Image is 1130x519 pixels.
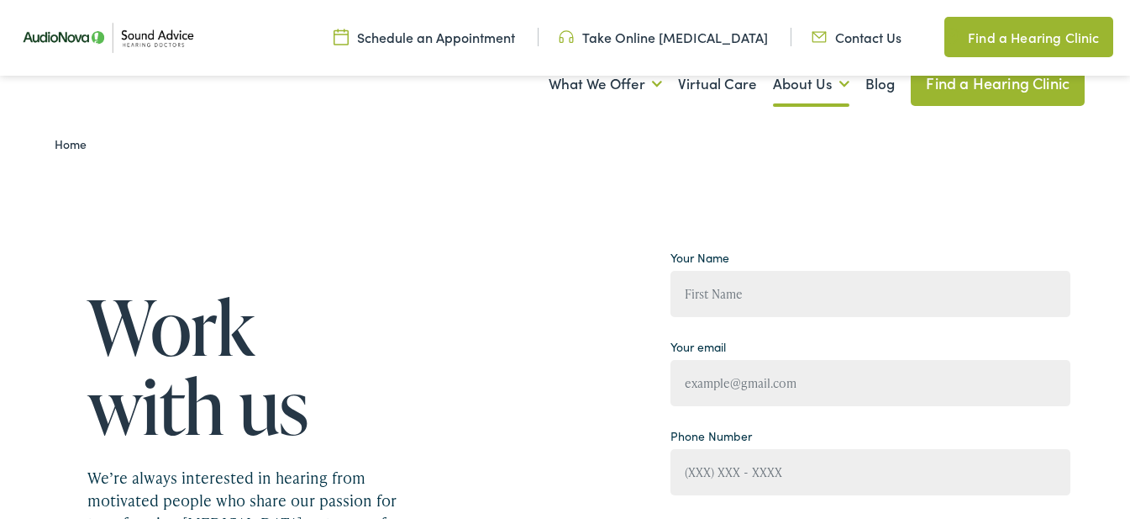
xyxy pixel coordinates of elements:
[812,28,901,46] a: Contact Us
[670,360,1070,406] input: example@gmail.com
[865,53,895,115] a: Blog
[670,249,729,267] label: Your Name
[773,53,849,115] a: About Us
[911,61,1085,106] a: Find a Hearing Clinic
[944,27,959,47] img: Map pin icon in a unique green color, indicating location-related features or services.
[55,135,94,152] a: Home
[549,53,662,115] a: What We Offer
[559,28,768,46] a: Take Online [MEDICAL_DATA]
[670,271,1070,317] input: First Name
[334,28,349,46] img: Calendar icon in a unique green color, symbolizing scheduling or date-related features.
[559,28,574,46] img: Headphone icon in a unique green color, suggesting audio-related services or features.
[812,28,827,46] img: Icon representing mail communication in a unique green color, indicative of contact or communicat...
[944,17,1112,57] a: Find a Hearing Clinic
[87,287,432,444] h1: Work with us
[334,28,515,46] a: Schedule an Appointment
[670,427,752,445] label: Phone Number
[670,338,726,356] label: Your email
[678,53,757,115] a: Virtual Care
[670,449,1070,495] input: (XXX) XXX - XXXX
